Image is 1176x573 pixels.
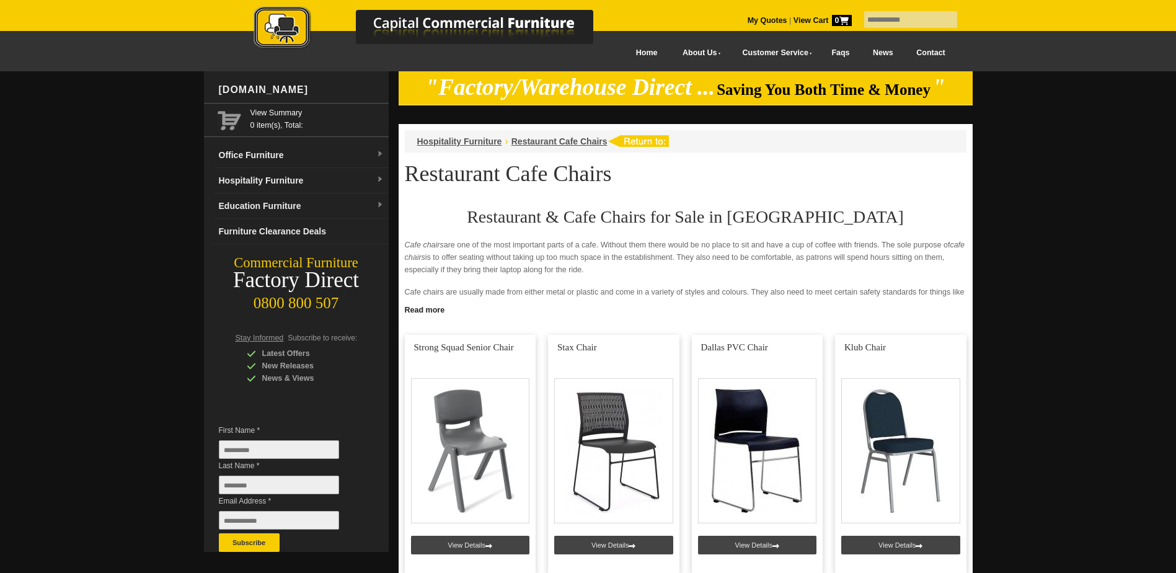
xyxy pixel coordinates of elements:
span: Stay Informed [236,334,284,342]
a: Office Furnituredropdown [214,143,389,168]
em: "Factory/Warehouse Direct ... [425,74,715,100]
span: Email Address * [219,495,358,507]
a: My Quotes [748,16,787,25]
input: Email Address * [219,511,339,530]
strong: View Cart [794,16,852,25]
span: Saving You Both Time & Money [717,81,931,98]
a: Hospitality Furniture [417,136,502,146]
span: 0 item(s), Total: [250,107,384,130]
div: Commercial Furniture [204,254,389,272]
div: New Releases [247,360,365,372]
p: Cafe chairs are usually made from either metal or plastic and come in a variety of styles and col... [405,286,966,323]
a: Restaurant Cafe Chairs [511,136,608,146]
a: Furniture Clearance Deals [214,219,389,244]
a: View Summary [250,107,384,119]
div: [DOMAIN_NAME] [214,71,389,109]
img: return to [608,135,669,147]
h2: Restaurant & Cafe Chairs for Sale in [GEOGRAPHIC_DATA] [405,208,966,226]
a: View Cart0 [791,16,851,25]
em: Cafe chairs [405,241,444,249]
a: Faqs [820,39,862,67]
a: Click to read more [399,301,973,316]
span: Subscribe to receive: [288,334,357,342]
img: dropdown [376,151,384,158]
img: Capital Commercial Furniture Logo [219,6,653,51]
span: Last Name * [219,460,358,472]
div: Latest Offers [247,347,365,360]
span: 0 [832,15,852,26]
a: Contact [904,39,957,67]
a: Education Furnituredropdown [214,193,389,219]
a: About Us [669,39,728,67]
button: Subscribe [219,533,280,552]
a: Hospitality Furnituredropdown [214,168,389,193]
a: Capital Commercial Furniture Logo [219,6,653,55]
p: are one of the most important parts of a cafe. Without them there would be no place to sit and ha... [405,239,966,276]
img: dropdown [376,176,384,184]
li: › [505,135,508,148]
span: First Name * [219,424,358,437]
input: Last Name * [219,476,339,494]
div: 0800 800 507 [204,288,389,312]
h1: Restaurant Cafe Chairs [405,162,966,185]
em: " [932,74,945,100]
div: Factory Direct [204,272,389,289]
a: News [861,39,904,67]
div: News & Views [247,372,365,384]
input: First Name * [219,440,339,459]
a: Customer Service [728,39,820,67]
img: dropdown [376,202,384,209]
